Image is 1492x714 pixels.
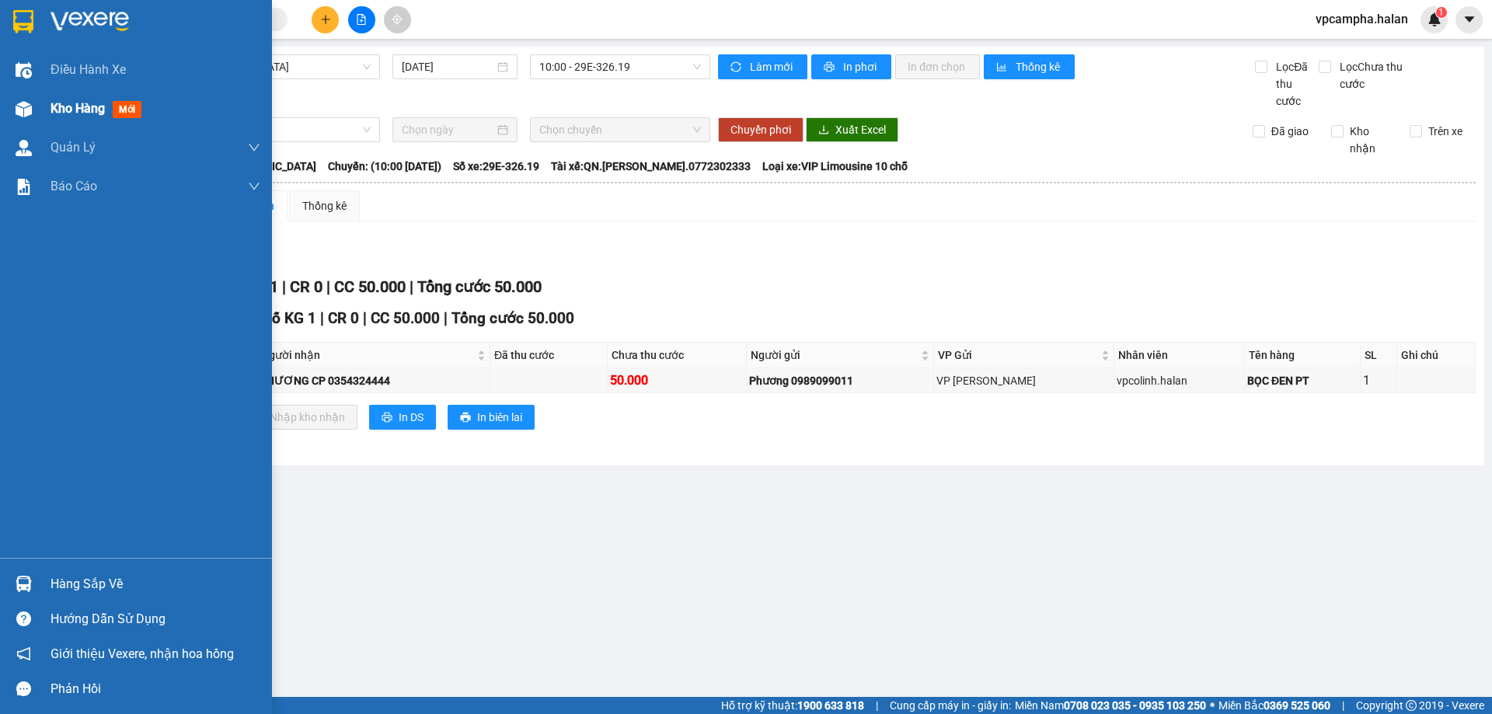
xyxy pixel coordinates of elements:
[806,117,898,142] button: downloadXuất Excel
[539,118,701,141] span: Chọn chuyến
[490,343,608,368] th: Đã thu cước
[1245,343,1361,368] th: Tên hàng
[895,54,980,79] button: In đơn chọn
[382,412,392,424] span: printer
[551,158,751,175] span: Tài xế: QN.[PERSON_NAME].0772302333
[835,121,886,138] span: Xuất Excel
[934,368,1114,393] td: VP Cổ Linh
[460,412,471,424] span: printer
[1344,123,1398,157] span: Kho nhận
[51,677,260,701] div: Phản hồi
[721,697,864,714] span: Hỗ trợ kỹ thuật:
[348,6,375,33] button: file-add
[371,309,440,327] span: CC 50.000
[1333,58,1414,92] span: Lọc Chưa thu cước
[16,611,31,626] span: question-circle
[51,176,97,196] span: Báo cáo
[1264,699,1330,712] strong: 0369 525 060
[1436,7,1447,18] sup: 1
[410,277,413,296] span: |
[51,138,96,157] span: Quản Lý
[936,372,1111,389] div: VP [PERSON_NAME]
[356,14,367,25] span: file-add
[248,180,260,193] span: down
[16,646,31,661] span: notification
[444,309,448,327] span: |
[1406,700,1417,711] span: copyright
[399,409,424,426] span: In DS
[392,14,403,25] span: aim
[16,101,32,117] img: warehouse-icon
[16,140,32,156] img: warehouse-icon
[811,54,891,79] button: printerIn phơi
[51,60,126,79] span: Điều hành xe
[448,405,535,430] button: printerIn biên lai
[1397,343,1476,368] th: Ghi chú
[320,309,324,327] span: |
[824,61,837,74] span: printer
[402,121,494,138] input: Chọn ngày
[1438,7,1444,18] span: 1
[312,6,339,33] button: plus
[938,347,1098,364] span: VP Gửi
[328,158,441,175] span: Chuyến: (10:00 [DATE])
[113,101,141,118] span: mới
[1270,58,1318,110] span: Lọc Đã thu cước
[417,277,542,296] span: Tổng cước 50.000
[797,699,864,712] strong: 1900 633 818
[16,62,32,78] img: warehouse-icon
[1428,12,1441,26] img: icon-new-feature
[818,124,829,137] span: download
[610,371,743,390] div: 50.000
[1016,58,1062,75] span: Thống kê
[16,576,32,592] img: warehouse-icon
[282,277,286,296] span: |
[369,405,436,430] button: printerIn DS
[1064,699,1206,712] strong: 0708 023 035 - 0935 103 250
[402,58,494,75] input: 12/10/2025
[320,14,331,25] span: plus
[51,573,260,596] div: Hàng sắp về
[1247,372,1358,389] div: BỌC ĐEN PT
[730,61,744,74] span: sync
[1218,697,1330,714] span: Miền Bắc
[843,58,879,75] span: In phơi
[51,644,234,663] span: Giới thiệu Vexere, nhận hoa hồng
[1114,343,1245,368] th: Nhân viên
[260,372,487,389] div: KHƯƠNG CP 0354324444
[1455,6,1483,33] button: caret-down
[263,309,316,327] span: Số KG 1
[13,10,33,33] img: logo-vxr
[240,405,357,430] button: downloadNhập kho nhận
[1265,123,1315,140] span: Đã giao
[996,61,1009,74] span: bar-chart
[608,343,746,368] th: Chưa thu cước
[453,158,539,175] span: Số xe: 29E-326.19
[1422,123,1469,140] span: Trên xe
[328,309,359,327] span: CR 0
[890,697,1011,714] span: Cung cấp máy in - giấy in:
[749,372,932,389] div: Phương 0989099011
[51,608,260,631] div: Hướng dẫn sử dụng
[876,697,878,714] span: |
[1015,697,1206,714] span: Miền Nam
[1342,697,1344,714] span: |
[384,6,411,33] button: aim
[1210,702,1215,709] span: ⚪️
[1462,12,1476,26] span: caret-down
[718,117,804,142] button: Chuyển phơi
[363,309,367,327] span: |
[751,347,919,364] span: Người gửi
[750,58,795,75] span: Làm mới
[16,179,32,195] img: solution-icon
[16,681,31,696] span: message
[718,54,807,79] button: syncLàm mới
[539,55,701,78] span: 10:00 - 29E-326.19
[248,141,260,154] span: down
[1303,9,1421,29] span: vpcampha.halan
[984,54,1075,79] button: bar-chartThống kê
[1361,343,1396,368] th: SL
[334,277,406,296] span: CC 50.000
[1117,372,1242,389] div: vpcolinh.halan
[51,101,105,116] span: Kho hàng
